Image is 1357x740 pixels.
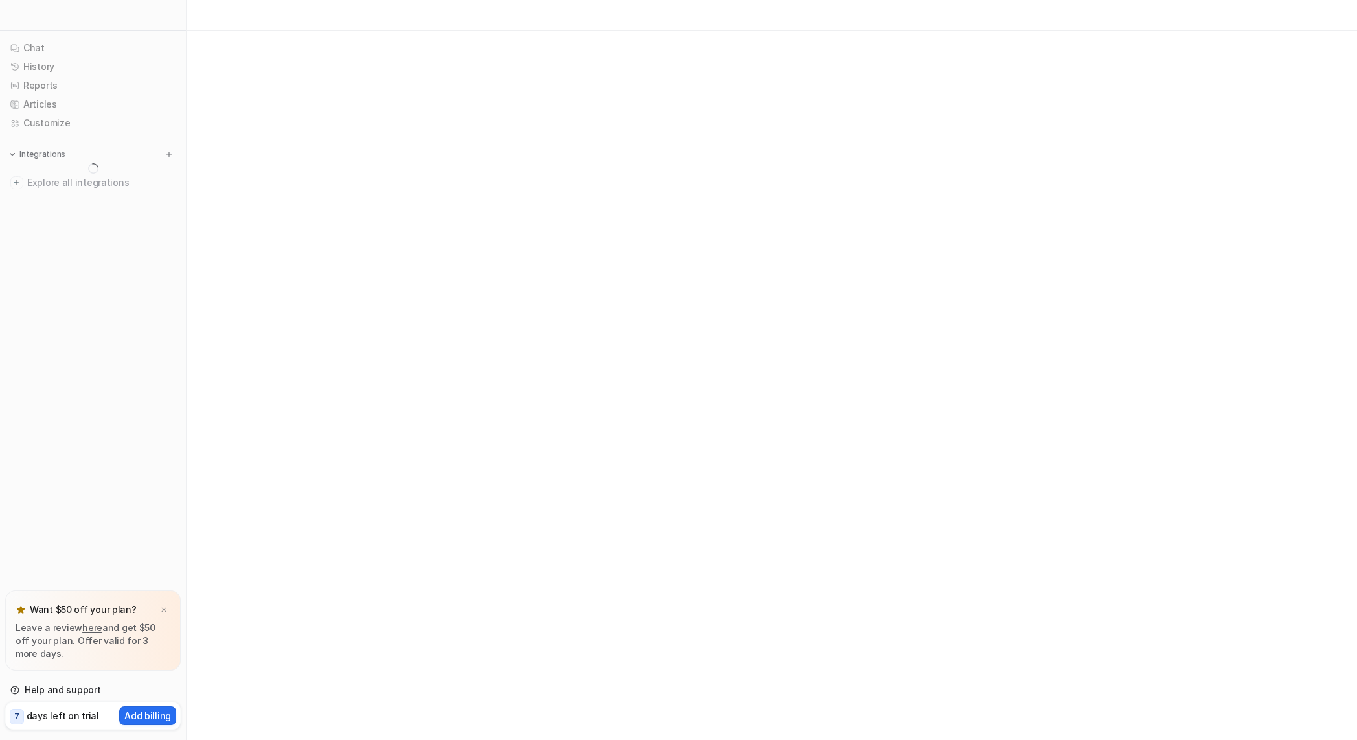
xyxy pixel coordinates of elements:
[5,39,181,57] a: Chat
[19,149,65,159] p: Integrations
[124,709,171,723] p: Add billing
[5,681,181,699] a: Help and support
[5,174,181,192] a: Explore all integrations
[27,172,176,193] span: Explore all integrations
[30,603,137,616] p: Want $50 off your plan?
[119,706,176,725] button: Add billing
[10,176,23,189] img: explore all integrations
[5,95,181,113] a: Articles
[5,76,181,95] a: Reports
[16,605,26,615] img: star
[16,621,170,660] p: Leave a review and get $50 off your plan. Offer valid for 3 more days.
[8,150,17,159] img: expand menu
[5,114,181,132] a: Customize
[82,622,102,633] a: here
[5,58,181,76] a: History
[5,148,69,161] button: Integrations
[160,606,168,614] img: x
[165,150,174,159] img: menu_add.svg
[27,709,99,723] p: days left on trial
[14,711,19,723] p: 7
